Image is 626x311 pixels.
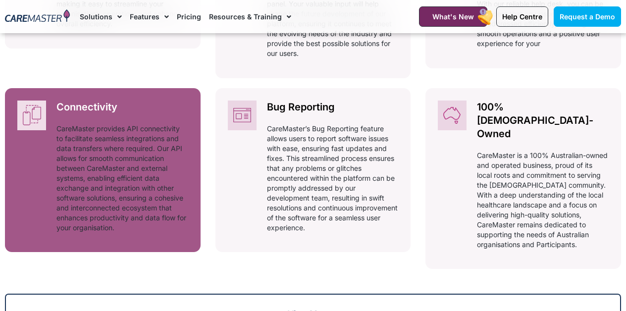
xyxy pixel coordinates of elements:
img: CareMaster is an Australian-owned NDIS Software Solutions company with Administrator Features, a ... [438,101,467,130]
span: Request a Demo [560,12,615,21]
h2: Connectivity [56,101,188,114]
a: Request a Demo [554,6,621,27]
p: CareMaster is a 100% Australian-owned and operated business, proud of its local roots and commitm... [477,151,609,250]
img: CareMaster NDIS Software Connectivity: linking Administrators, Support Workers, Participants and ... [17,101,46,130]
span: What's New [432,12,474,21]
img: CareMaster Logo [5,9,70,24]
h2: Bug Reporting [267,101,399,114]
a: What's New [419,6,487,27]
p: CareMaster’s Bug Reporting feature allows users to report software issues with ease, ensuring fas... [267,124,399,233]
a: Help Centre [496,6,548,27]
p: CareMaster provides API connectivity to facilitate seamless integrations and data transfers where... [56,124,188,233]
h2: 100% [DEMOGRAPHIC_DATA]-Owned [477,101,609,141]
span: Help Centre [502,12,542,21]
img: CareMaster NDIS Software's Bug Reporting Administrator feature records issue reporting in the Par... [228,101,257,130]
